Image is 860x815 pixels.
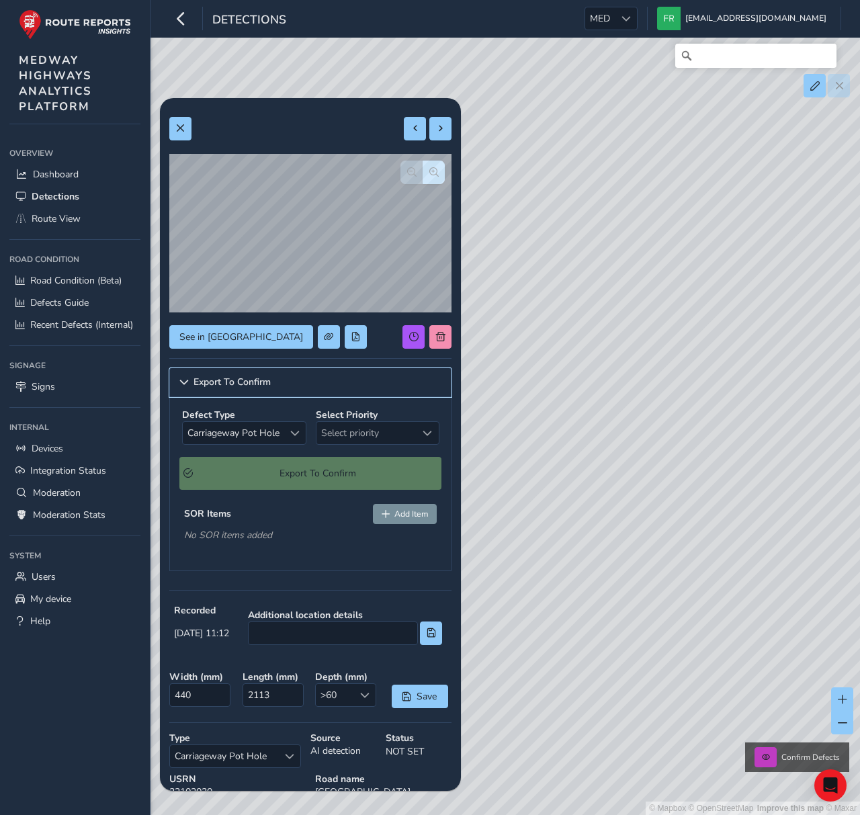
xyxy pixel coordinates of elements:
[248,609,442,621] strong: Additional location details
[169,773,306,785] strong: USRN
[386,732,451,744] strong: Status
[9,185,140,208] a: Detections
[310,732,376,744] strong: Source
[685,7,826,30] span: [EMAIL_ADDRESS][DOMAIN_NAME]
[416,690,438,703] span: Save
[386,744,451,759] p: NOT SET
[9,588,140,610] a: My device
[373,504,437,524] button: Add Item
[394,509,428,519] span: Add Item
[33,486,81,499] span: Moderation
[814,769,847,802] div: Open Intercom Messenger
[193,378,271,387] span: Export To Confirm
[169,325,313,349] button: See in Route View
[9,292,140,314] a: Defects Guide
[9,417,140,437] div: Internal
[32,190,79,203] span: Detections
[183,422,284,444] span: Carriageway Pot Hole
[284,422,306,444] div: Select a type
[9,143,140,163] div: Overview
[33,168,79,181] span: Dashboard
[316,409,378,421] strong: Select Priority
[9,566,140,588] a: Users
[310,768,456,803] div: [GEOGRAPHIC_DATA]
[243,671,306,683] strong: Length ( mm )
[781,752,840,763] span: Confirm Defects
[169,368,451,397] a: Collapse
[32,212,81,225] span: Route View
[315,773,451,785] strong: Road name
[392,685,448,708] button: Save
[169,732,301,744] strong: Type
[9,314,140,336] a: Recent Defects (Internal)
[9,482,140,504] a: Moderation
[9,546,140,566] div: System
[9,610,140,632] a: Help
[657,7,681,30] img: diamond-layout
[316,684,353,706] span: >60
[306,727,381,773] div: AI detection
[675,44,836,68] input: Search
[657,7,831,30] button: [EMAIL_ADDRESS][DOMAIN_NAME]
[19,52,92,114] span: MEDWAY HIGHWAYS ANALYTICS PLATFORM
[32,570,56,583] span: Users
[165,768,310,803] div: 32102030
[33,509,105,521] span: Moderation Stats
[9,208,140,230] a: Route View
[184,507,231,520] strong: SOR Items
[9,460,140,482] a: Integration Status
[179,331,303,343] span: See in [GEOGRAPHIC_DATA]
[32,442,63,455] span: Devices
[30,464,106,477] span: Integration Status
[9,163,140,185] a: Dashboard
[9,269,140,292] a: Road Condition (Beta)
[30,318,133,331] span: Recent Defects (Internal)
[30,593,71,605] span: My device
[278,745,300,767] div: Select a type
[316,422,416,444] span: Select priority
[9,376,140,398] a: Signs
[169,397,451,571] div: Collapse
[169,671,233,683] strong: Width ( mm )
[585,7,615,30] span: MED
[170,745,278,767] span: Carriageway Pot Hole
[30,615,50,628] span: Help
[417,422,439,444] div: Select priority
[174,604,229,617] strong: Recorded
[30,296,89,309] span: Defects Guide
[9,437,140,460] a: Devices
[32,380,55,393] span: Signs
[315,671,379,683] strong: Depth ( mm )
[19,9,131,40] img: rr logo
[182,409,235,421] strong: Defect Type
[9,355,140,376] div: Signage
[30,274,122,287] span: Road Condition (Beta)
[212,11,286,30] span: Detections
[184,529,272,542] em: No SOR items added
[9,504,140,526] a: Moderation Stats
[9,249,140,269] div: Road Condition
[174,627,229,640] span: [DATE] 11:12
